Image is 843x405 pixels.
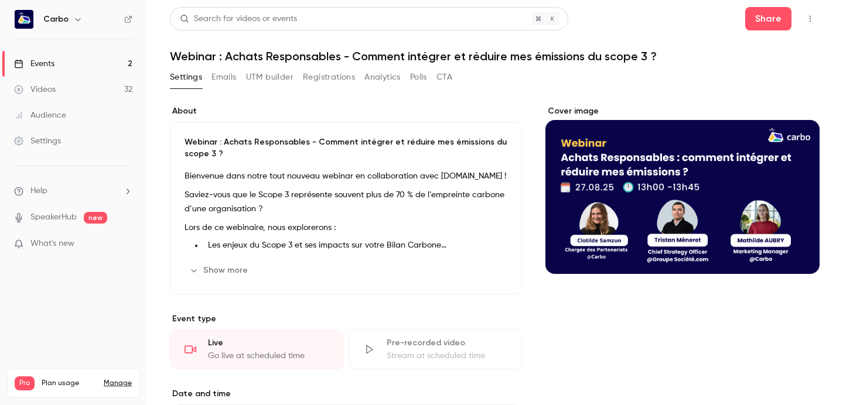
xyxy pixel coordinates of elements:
div: Stream at scheduled time [387,350,508,362]
div: Search for videos or events [180,13,297,25]
label: About [170,105,522,117]
button: Registrations [303,68,355,87]
div: Settings [14,135,61,147]
div: LiveGo live at scheduled time [170,330,344,369]
h6: Carbo [43,13,69,25]
section: Cover image [545,105,820,274]
span: Help [30,185,47,197]
button: CTA [436,68,452,87]
div: Go live at scheduled time [208,350,329,362]
p: Webinar : Achats Responsables - Comment intégrer et réduire mes émissions du scope 3 ? [185,136,507,160]
button: UTM builder [246,68,293,87]
button: Analytics [364,68,401,87]
img: Carbo [15,10,33,29]
div: Events [14,58,54,70]
p: Bienvenue dans notre tout nouveau webinar en collaboration avec [DOMAIN_NAME] ! [185,169,507,183]
p: Lors de ce webinaire, nous explorerons : [185,221,507,235]
label: Date and time [170,388,522,400]
a: SpeakerHub [30,211,77,224]
div: Live [208,337,329,349]
button: Show more [185,261,255,280]
p: Saviez-vous que le Scope 3 représente souvent plus de 70 % de l’empreinte carbone d’une organisat... [185,188,507,216]
label: Cover image [545,105,820,117]
p: Event type [170,313,522,325]
li: help-dropdown-opener [14,185,132,197]
div: Pre-recorded videoStream at scheduled time [349,330,523,369]
li: Les enjeux du Scope 3 et ses impacts sur votre Bilan Carbone [203,239,507,252]
button: Polls [410,68,427,87]
span: What's new [30,238,74,250]
div: Audience [14,109,66,121]
a: Manage [104,379,132,388]
button: Emails [211,68,236,87]
span: new [84,212,107,224]
div: Pre-recorded video [387,337,508,349]
div: Videos [14,84,56,95]
span: Pro [15,376,35,390]
iframe: Noticeable Trigger [118,239,132,249]
button: Settings [170,68,202,87]
h1: Webinar : Achats Responsables - Comment intégrer et réduire mes émissions du scope 3 ? [170,49,820,63]
button: Share [745,7,791,30]
span: Plan usage [42,379,97,388]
